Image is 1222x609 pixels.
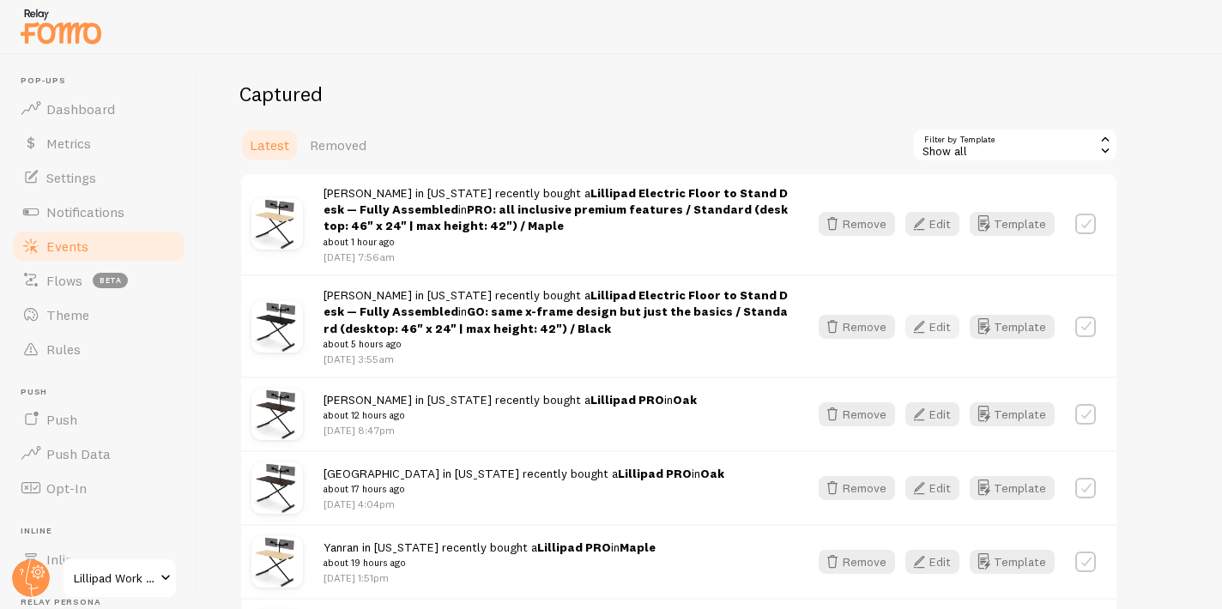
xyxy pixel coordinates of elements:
[912,128,1118,162] div: Show all
[324,250,788,264] p: [DATE] 7:56am
[46,445,111,462] span: Push Data
[21,387,187,398] span: Push
[905,476,959,500] button: Edit
[46,100,115,118] span: Dashboard
[324,570,656,585] p: [DATE] 1:51pm
[21,597,187,608] span: Relay Persona
[324,287,788,352] span: [PERSON_NAME] in [US_STATE] recently bought a in
[324,185,788,217] a: Lillipad Electric Floor to Stand Desk — Fully Assembled
[10,126,187,160] a: Metrics
[970,315,1055,339] button: Template
[324,352,788,366] p: [DATE] 3:55am
[537,540,611,555] a: Lillipad PRO
[74,568,155,588] span: Lillipad Work Solutions
[905,315,970,339] a: Edit
[819,476,895,500] button: Remove
[905,212,970,236] a: Edit
[905,476,970,500] a: Edit
[905,212,959,236] button: Edit
[970,476,1055,500] button: Template
[18,4,104,48] img: fomo-relay-logo-orange.svg
[324,185,788,250] span: [PERSON_NAME] in [US_STATE] recently bought a in
[905,550,970,574] a: Edit
[819,315,895,339] button: Remove
[251,389,303,440] img: Lillipad42Oak1.jpg
[46,135,91,152] span: Metrics
[10,542,187,576] a: Inline
[21,526,187,537] span: Inline
[46,272,82,289] span: Flows
[46,203,124,220] span: Notifications
[905,402,959,426] button: Edit
[46,479,87,497] span: Opt-In
[905,402,970,426] a: Edit
[251,198,303,250] img: Lillipad42Maple1.jpg
[10,332,187,366] a: Rules
[239,81,1118,107] h2: Captured
[324,497,724,511] p: [DATE] 4:04pm
[324,407,697,423] small: about 12 hours ago
[324,336,788,352] small: about 5 hours ago
[819,212,895,236] button: Remove
[324,466,724,497] span: [GEOGRAPHIC_DATA] in [US_STATE] recently bought a in
[10,437,187,471] a: Push Data
[250,136,289,154] span: Latest
[46,306,89,323] span: Theme
[10,160,187,195] a: Settings
[970,212,1055,236] button: Template
[10,195,187,229] a: Notifications
[324,304,788,335] strong: GO: same x-frame design but just the basics / Standard (desktop: 46" x 24" | max height: 42") / B...
[10,402,187,437] a: Push
[299,128,377,162] a: Removed
[10,263,187,298] a: Flows beta
[905,315,959,339] button: Edit
[700,466,724,481] strong: Oak
[239,128,299,162] a: Latest
[819,402,895,426] button: Remove
[251,536,303,588] img: Lillipad42Maple1.jpg
[819,550,895,574] button: Remove
[324,481,724,497] small: about 17 hours ago
[10,298,187,332] a: Theme
[324,287,788,319] a: Lillipad Electric Floor to Stand Desk — Fully Assembled
[324,202,788,233] strong: PRO: all inclusive premium features / Standard (desktop: 46" x 24" | max height: 42") / Maple
[10,92,187,126] a: Dashboard
[46,411,77,428] span: Push
[970,402,1055,426] button: Template
[46,341,81,358] span: Rules
[46,238,88,255] span: Events
[251,462,303,514] img: Lillipad42Oak1.jpg
[324,392,697,424] span: [PERSON_NAME] in [US_STATE] recently bought a in
[10,471,187,505] a: Opt-In
[324,234,788,250] small: about 1 hour ago
[324,555,656,570] small: about 19 hours ago
[310,136,366,154] span: Removed
[324,423,697,437] p: [DATE] 8:47pm
[46,169,96,186] span: Settings
[10,229,187,263] a: Events
[620,540,656,555] strong: Maple
[970,550,1055,574] button: Template
[251,301,303,353] img: Lillipad42Black1.jpg
[93,273,128,288] span: beta
[46,551,80,568] span: Inline
[618,466,692,481] a: Lillipad PRO
[590,392,664,407] a: Lillipad PRO
[21,75,187,87] span: Pop-ups
[673,392,697,407] strong: Oak
[905,550,959,574] button: Edit
[62,558,178,599] a: Lillipad Work Solutions
[324,540,656,571] span: Yanran in [US_STATE] recently bought a in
